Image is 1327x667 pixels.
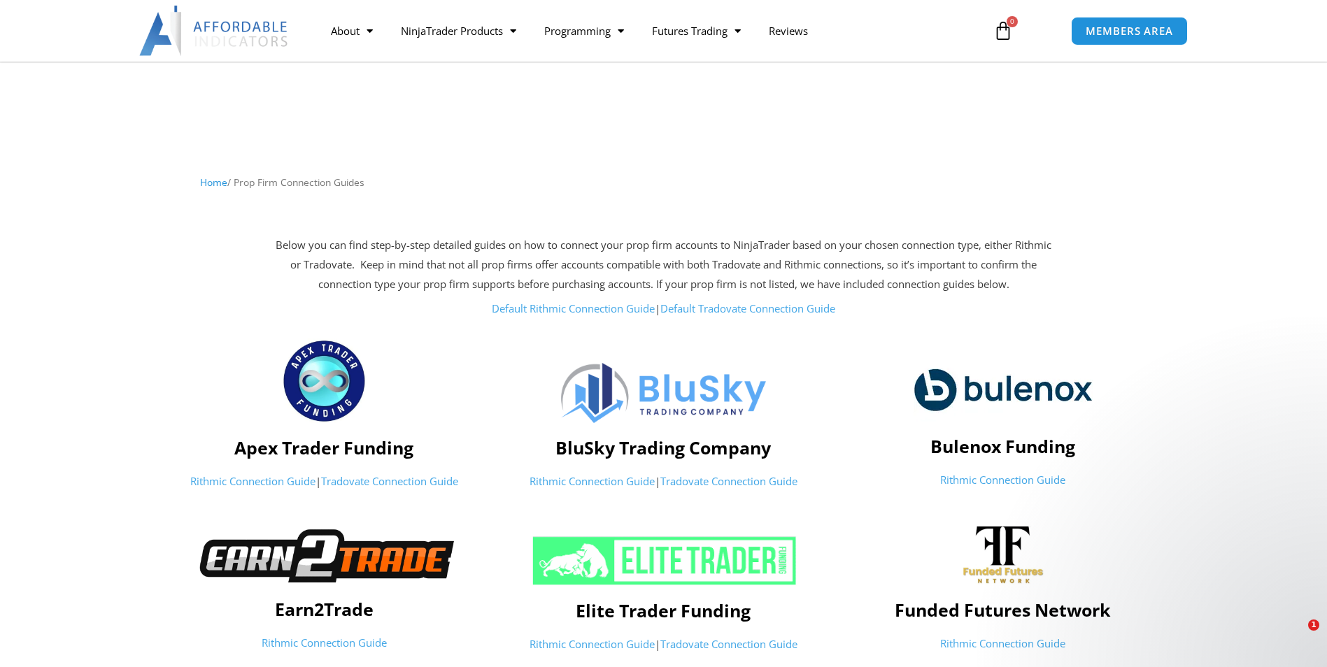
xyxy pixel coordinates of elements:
[940,636,1065,650] a: Rithmic Connection Guide
[660,301,835,315] a: Default Tradovate Connection Guide
[190,474,315,488] a: Rithmic Connection Guide
[501,437,826,458] h4: BluSky Trading Company
[183,526,466,584] img: Earn2TradeNB | Affordable Indicators – NinjaTrader
[914,357,1093,422] img: logo-2 | Affordable Indicators – NinjaTrader
[501,635,826,654] p: |
[272,299,1056,319] p: |
[840,599,1165,620] h4: Funded Futures Network
[162,598,487,619] h4: Earn2Trade
[282,338,367,424] img: apex_Logo1 | Affordable Indicators – NinjaTrader
[501,600,826,621] h4: Elite Trader Funding
[972,10,1034,51] a: 0
[387,15,530,47] a: NinjaTrader Products
[200,173,1127,192] nav: Breadcrumb
[1071,17,1188,45] a: MEMBERS AREA
[501,472,826,492] p: |
[1279,619,1313,653] iframe: Intercom live chat
[638,15,755,47] a: Futures Trading
[139,6,290,56] img: LogoAI | Affordable Indicators – NinjaTrader
[660,637,797,651] a: Tradovate Connection Guide
[660,474,797,488] a: Tradovate Connection Guide
[561,363,766,423] img: Logo | Affordable Indicators – NinjaTrader
[530,474,655,488] a: Rithmic Connection Guide
[321,474,458,488] a: Tradovate Connection Guide
[317,15,977,47] nav: Menu
[755,15,822,47] a: Reviews
[1086,26,1173,36] span: MEMBERS AREA
[963,525,1044,585] img: channels4_profile | Affordable Indicators – NinjaTrader
[940,473,1065,487] a: Rithmic Connection Guide
[840,436,1165,457] h4: Bulenox Funding
[530,536,797,586] img: ETF 2024 NeonGrn 1 | Affordable Indicators – NinjaTrader
[200,175,227,189] a: Home
[1007,16,1018,27] span: 0
[162,472,487,492] p: |
[530,637,655,651] a: Rithmic Connection Guide
[530,15,638,47] a: Programming
[317,15,387,47] a: About
[262,636,387,650] a: Rithmic Connection Guide
[1308,619,1319,631] span: 1
[492,301,655,315] a: Default Rithmic Connection Guide
[162,437,487,458] h4: Apex Trader Funding
[272,236,1056,294] p: Below you can find step-by-step detailed guides on how to connect your prop firm accounts to Ninj...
